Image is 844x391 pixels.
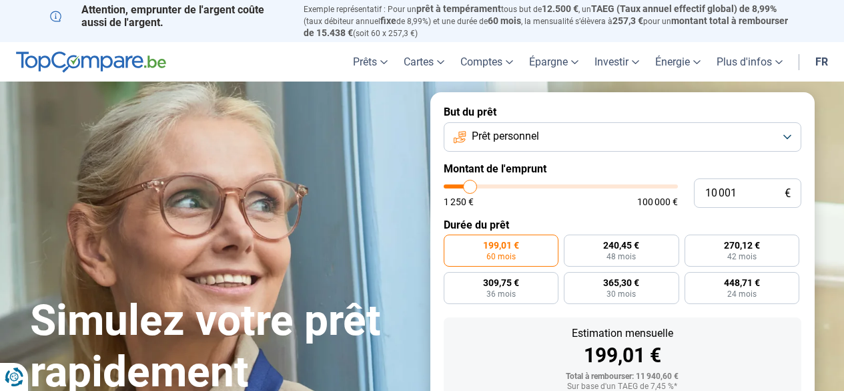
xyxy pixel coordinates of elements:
[724,278,760,287] span: 448,71 €
[727,290,757,298] span: 24 mois
[591,3,777,14] span: TAEG (Taux annuel effectif global) de 8,99%
[727,253,757,261] span: 42 mois
[454,328,791,339] div: Estimation mensuelle
[785,188,791,199] span: €
[647,42,709,82] a: Énergie
[50,3,288,29] p: Attention, emprunter de l'argent coûte aussi de l'argent.
[486,253,516,261] span: 60 mois
[345,42,396,82] a: Prêts
[612,15,643,26] span: 257,3 €
[603,241,639,250] span: 240,45 €
[603,278,639,287] span: 365,30 €
[396,42,452,82] a: Cartes
[444,219,801,231] label: Durée du prêt
[606,290,636,298] span: 30 mois
[488,15,521,26] span: 60 mois
[724,241,760,250] span: 270,12 €
[304,3,795,39] p: Exemple représentatif : Pour un tous but de , un (taux débiteur annuel de 8,99%) et une durée de ...
[416,3,501,14] span: prêt à tempérament
[454,372,791,382] div: Total à rembourser: 11 940,60 €
[472,129,539,144] span: Prêt personnel
[16,51,166,73] img: TopCompare
[521,42,586,82] a: Épargne
[483,278,519,287] span: 309,75 €
[444,122,801,152] button: Prêt personnel
[444,197,474,207] span: 1 250 €
[586,42,647,82] a: Investir
[444,162,801,175] label: Montant de l'emprunt
[304,15,788,38] span: montant total à rembourser de 15.438 €
[542,3,578,14] span: 12.500 €
[454,346,791,366] div: 199,01 €
[606,253,636,261] span: 48 mois
[637,197,678,207] span: 100 000 €
[807,42,836,82] a: fr
[444,106,801,118] label: But du prêt
[452,42,521,82] a: Comptes
[486,290,516,298] span: 36 mois
[483,241,519,250] span: 199,01 €
[380,15,396,26] span: fixe
[709,42,791,82] a: Plus d'infos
